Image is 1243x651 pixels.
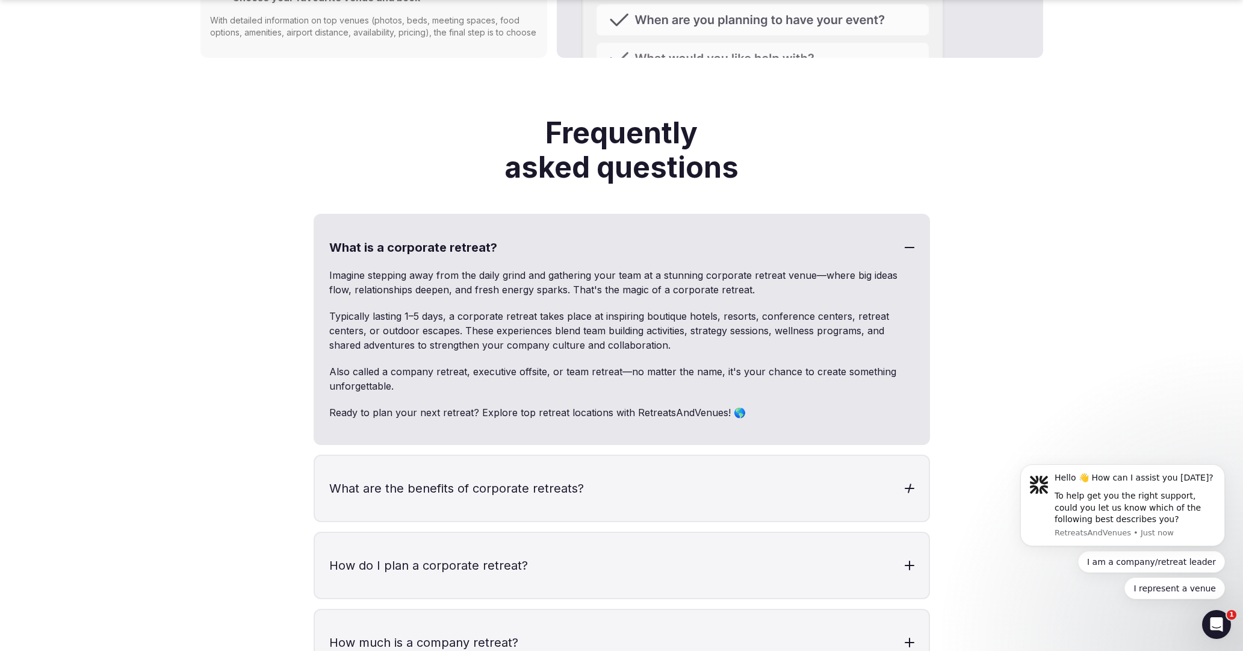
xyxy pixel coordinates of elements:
[315,215,929,280] h3: What is a corporate retreat?
[329,405,914,420] p: Ready to plan your next retreat? Explore top retreat locations with RetreatsAndVenues! 🌎
[329,309,914,352] p: Typically lasting 1–5 days, a corporate retreat takes place at inspiring boutique hotels, resorts...
[315,456,929,521] h3: What are the benefits of corporate retreats?
[1202,610,1231,639] iframe: Intercom live chat
[1002,449,1243,645] iframe: Intercom notifications message
[210,14,538,51] p: With detailed information on top venues (photos, beds, meeting spaces, food options, amenities, a...
[329,268,914,297] p: Imagine stepping away from the daily grind and gathering your team at a stunning corporate retrea...
[315,533,929,598] h3: How do I plan a corporate retreat?
[487,116,757,185] h2: Frequently asked questions
[1227,610,1236,620] span: 1
[329,364,914,393] p: Also called a company retreat, executive offsite, or team retreat—no matter the name, it's your c...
